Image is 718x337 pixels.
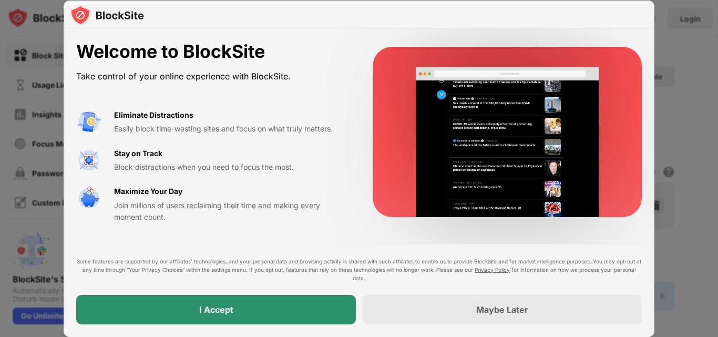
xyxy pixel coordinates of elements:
div: Join millions of users reclaiming their time and making every moment count. [114,200,347,223]
div: Maybe Later [476,304,528,315]
div: Maximize Your Day [114,186,182,197]
div: Easily block time-wasting sites and focus on what truly matters. [114,123,347,135]
div: Take control of your online experience with BlockSite. [76,69,347,84]
img: value-safe-time.svg [76,186,101,211]
div: Eliminate Distractions [114,109,193,121]
img: value-focus.svg [76,148,101,173]
div: Welcome to BlockSite [76,41,347,63]
img: logo-blocksite.svg [70,5,144,26]
div: I Accept [199,304,233,315]
a: Privacy Policy [475,267,510,273]
img: value-avoid-distractions.svg [76,109,101,135]
div: Some features are supported by our affiliates’ technologies, and your personal data and browsing ... [76,257,642,282]
div: Stay on Track [114,148,162,159]
div: Block distractions when you need to focus the most. [114,161,347,173]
